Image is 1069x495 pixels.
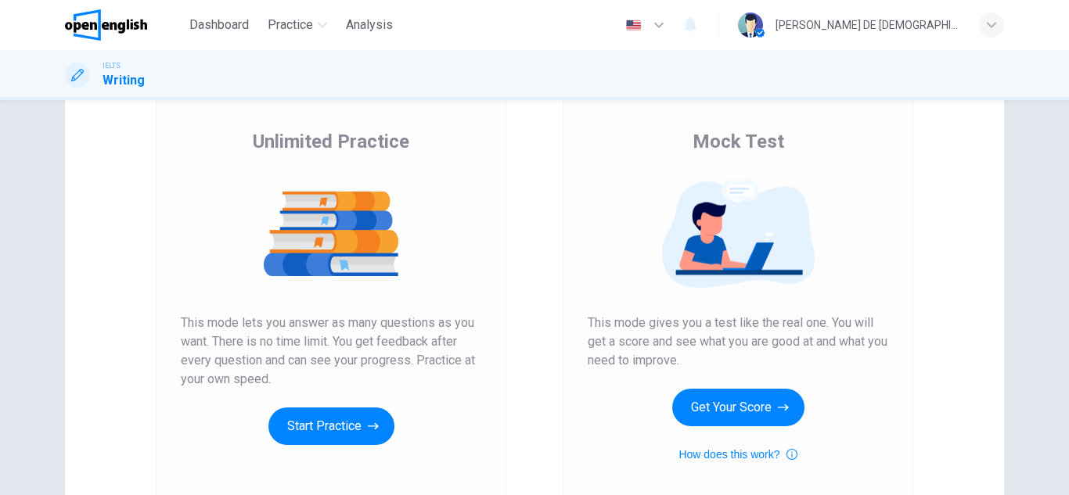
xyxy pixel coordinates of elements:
[340,11,399,39] button: Analysis
[103,60,121,71] span: IELTS
[65,9,183,41] a: OpenEnglish logo
[181,314,481,389] span: This mode lets you answer as many questions as you want. There is no time limit. You get feedback...
[261,11,333,39] button: Practice
[268,407,394,445] button: Start Practice
[624,20,643,31] img: en
[776,16,960,34] div: [PERSON_NAME] DE [DEMOGRAPHIC_DATA][PERSON_NAME]
[253,129,409,154] span: Unlimited Practice
[672,389,804,426] button: Get Your Score
[103,71,145,90] h1: Writing
[183,11,255,39] button: Dashboard
[189,16,249,34] span: Dashboard
[588,314,888,370] span: This mode gives you a test like the real one. You will get a score and see what you are good at a...
[268,16,313,34] span: Practice
[678,445,797,464] button: How does this work?
[738,13,763,38] img: Profile picture
[346,16,393,34] span: Analysis
[693,129,784,154] span: Mock Test
[65,9,147,41] img: OpenEnglish logo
